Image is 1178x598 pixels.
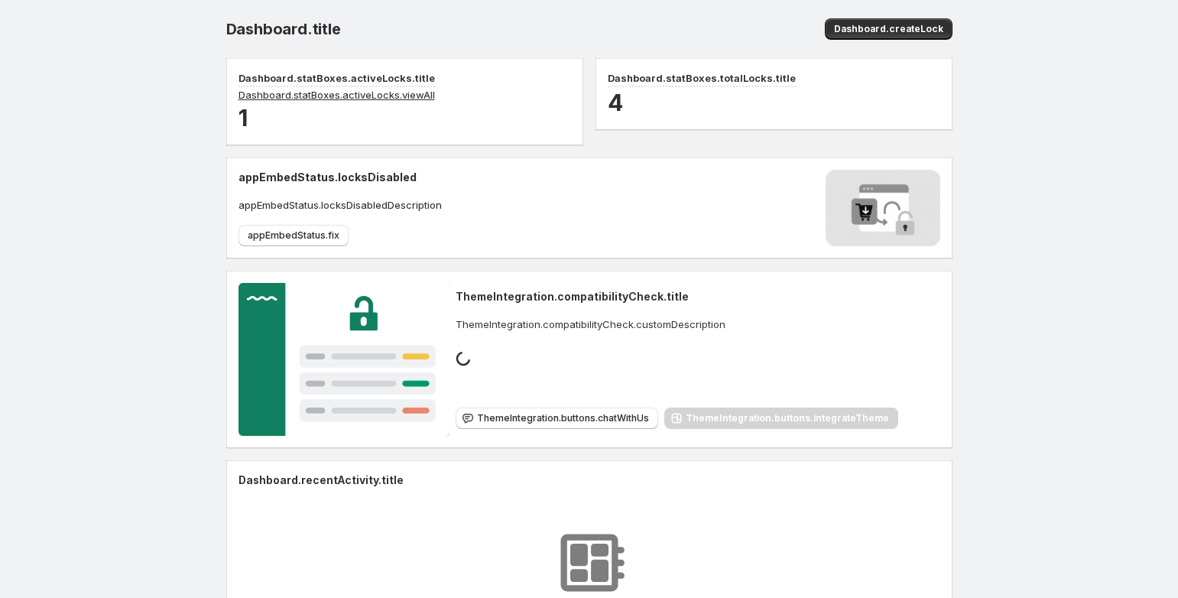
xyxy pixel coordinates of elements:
[239,87,435,102] a: Dashboard.statBoxes.activeLocks.viewAll
[239,473,404,488] h2: Dashboard.recentActivity.title
[456,317,898,332] span: ThemeIntegration.compatibilityCheck.customDescription
[239,197,442,213] p: appEmbedStatus.locksDisabledDescription
[825,18,952,40] button: Dashboard.createLock
[239,102,571,133] h2: 1
[239,283,450,436] img: Customer support
[226,20,341,38] span: Dashboard.title
[826,170,940,246] img: Locks disabled
[608,70,796,86] p: Dashboard.statBoxes.totalLocks.title
[239,225,349,246] button: appEmbedStatus.fix
[608,87,940,118] h2: 4
[477,412,649,424] span: ThemeIntegration.buttons.chatWithUs
[239,70,435,86] p: Dashboard.statBoxes.activeLocks.title
[248,229,339,242] span: appEmbedStatus.fix
[456,289,898,304] h2: ThemeIntegration.compatibilityCheck.title
[239,170,442,185] h2: appEmbedStatus.locksDisabled
[456,408,658,429] button: ThemeIntegration.buttons.chatWithUs
[834,23,943,35] span: Dashboard.createLock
